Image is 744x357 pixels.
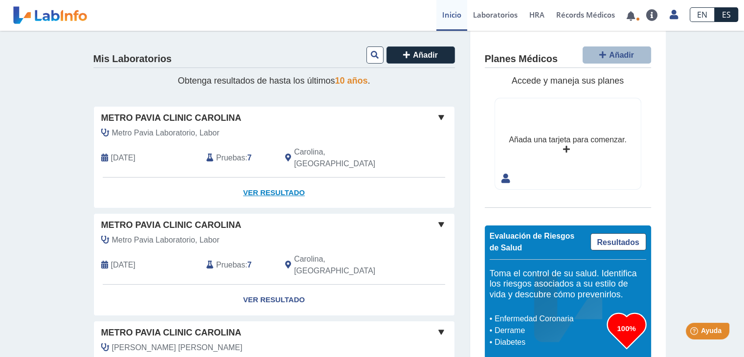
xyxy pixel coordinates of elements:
button: Añadir [386,46,455,64]
button: Añadir [583,46,651,64]
iframe: Help widget launcher [657,319,733,346]
span: Añadir [413,51,438,59]
span: HRA [529,10,544,20]
li: Enfermedad Coronaria [492,313,607,325]
span: 2025-02-08 [111,259,135,271]
a: Resultados [590,233,646,250]
span: Metro Pavia Laboratorio, Labor [112,127,220,139]
div: : [199,253,278,277]
b: 7 [248,261,252,269]
span: Metro Pavia Laboratorio, Labor [112,234,220,246]
a: EN [690,7,715,22]
span: 10 años [335,76,368,86]
h4: Mis Laboratorios [93,53,172,65]
span: Accede y maneja sus planes [512,76,624,86]
h4: Planes Médicos [485,53,558,65]
span: Metro Pavia Clinic Carolina [101,326,242,339]
span: Añadir [609,51,634,59]
li: Derrame [492,325,607,336]
div: Añada una tarjeta para comenzar. [509,134,626,146]
span: Rivera Gautier, Gilberto [112,342,243,354]
h3: 100% [607,322,646,335]
span: Metro Pavia Clinic Carolina [101,112,242,125]
span: Metro Pavia Clinic Carolina [101,219,242,232]
a: Ver Resultado [94,285,454,315]
b: 7 [248,154,252,162]
span: Pruebas [216,259,245,271]
span: Carolina, PR [294,146,402,170]
h5: Toma el control de su salud. Identifica los riesgos asociados a su estilo de vida y descubre cómo... [490,268,646,300]
div: : [199,146,278,170]
li: Diabetes [492,336,607,348]
a: Ver Resultado [94,178,454,208]
span: 2025-08-29 [111,152,135,164]
span: Obtenga resultados de hasta los últimos . [178,76,370,86]
span: Carolina, PR [294,253,402,277]
span: Evaluación de Riesgos de Salud [490,232,575,252]
span: Pruebas [216,152,245,164]
a: ES [715,7,738,22]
